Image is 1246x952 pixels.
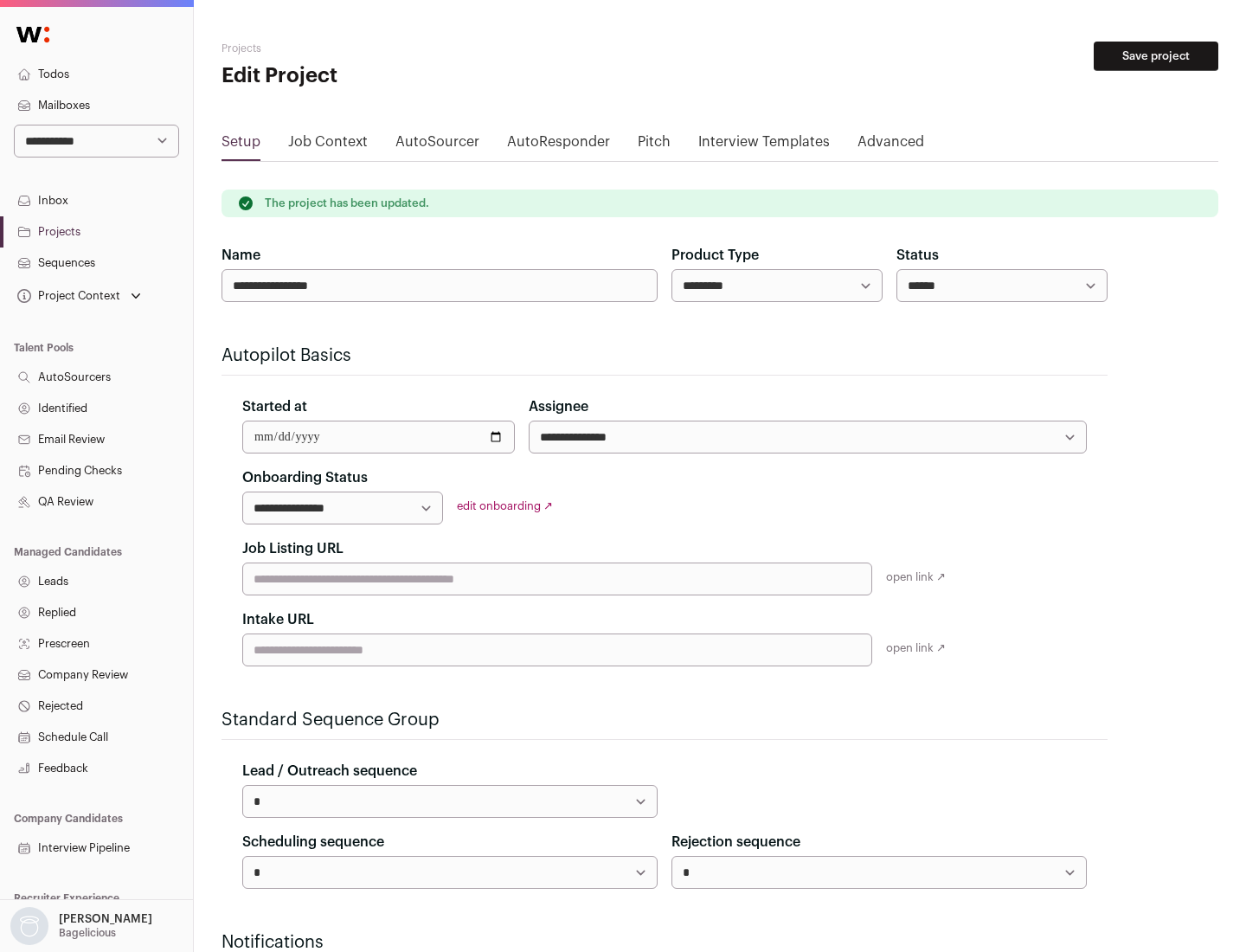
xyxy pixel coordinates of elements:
a: Job Context [288,132,368,159]
button: Open dropdown [7,907,156,945]
a: AutoSourcer [395,132,479,159]
h1: Edit Project [222,62,554,90]
label: Rejection sequence [671,832,800,852]
h2: Standard Sequence Group [222,708,1108,732]
img: Wellfound [7,17,59,52]
h2: Projects [222,42,554,55]
p: Bagelicious [59,926,116,940]
label: Intake URL [242,609,314,630]
a: Advanced [857,132,924,159]
label: Onboarding Status [242,467,368,488]
a: Setup [222,132,260,159]
div: Project Context [14,289,120,303]
a: AutoResponder [507,132,610,159]
p: [PERSON_NAME] [59,912,152,926]
a: Interview Templates [698,132,830,159]
button: Save project [1094,42,1218,71]
a: Pitch [638,132,671,159]
label: Job Listing URL [242,538,344,559]
label: Started at [242,396,307,417]
h2: Autopilot Basics [222,344,1108,368]
label: Assignee [529,396,588,417]
button: Open dropdown [14,284,145,308]
label: Name [222,245,260,266]
label: Product Type [671,245,759,266]
p: The project has been updated. [265,196,429,210]
label: Status [896,245,939,266]
label: Lead / Outreach sequence [242,761,417,782]
label: Scheduling sequence [242,832,384,852]
a: edit onboarding ↗ [457,500,553,511]
img: nopic.png [10,907,48,945]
